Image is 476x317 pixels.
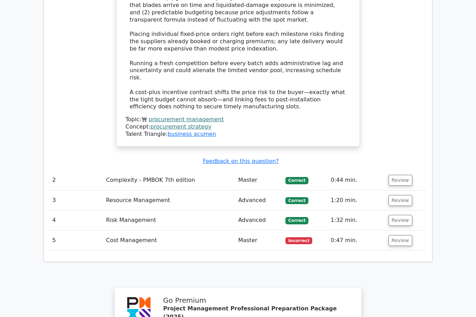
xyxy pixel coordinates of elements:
div: Topic: [125,116,351,124]
td: Advanced [236,191,283,211]
span: Incorrect [285,238,312,245]
div: Concept: [125,124,351,131]
td: Resource Management [103,191,235,211]
td: Master [236,171,283,191]
td: 3 [49,191,103,211]
td: 5 [49,231,103,251]
td: 0:44 min. [328,171,385,191]
td: Risk Management [103,211,235,231]
td: Master [236,231,283,251]
td: 0:47 min. [328,231,385,251]
button: Review [389,215,412,226]
td: Advanced [236,211,283,231]
td: 1:20 min. [328,191,385,211]
td: 1:32 min. [328,211,385,231]
td: Cost Management [103,231,235,251]
a: Feedback on this question? [203,158,279,165]
td: 4 [49,211,103,231]
span: Correct [285,217,308,224]
div: Talent Triangle: [125,116,351,138]
td: Complexity - PMBOK 7th edition [103,171,235,191]
span: Correct [285,177,308,184]
button: Review [389,195,412,206]
td: 2 [49,171,103,191]
a: procurement management [149,116,224,123]
span: Correct [285,198,308,204]
a: business acumen [168,131,216,138]
button: Review [389,235,412,246]
a: procurement strategy [151,124,212,130]
button: Review [389,175,412,186]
